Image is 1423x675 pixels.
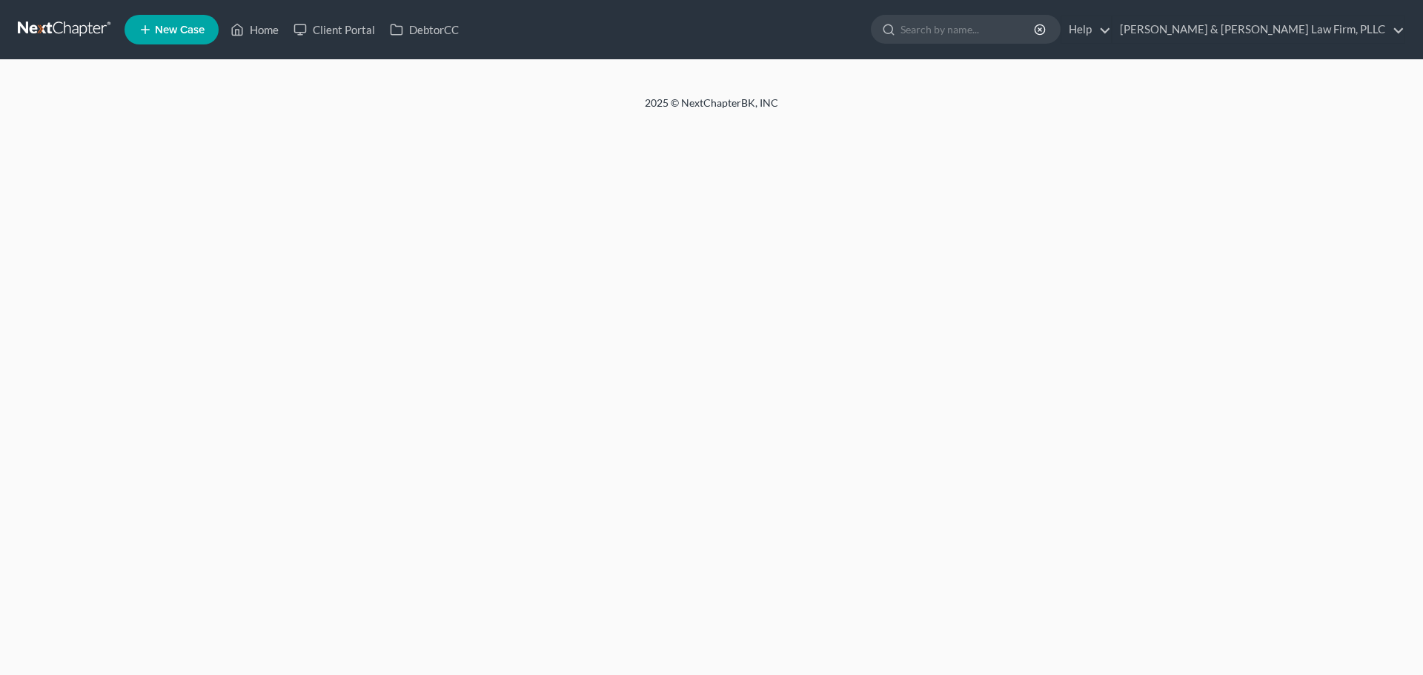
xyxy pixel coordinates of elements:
[223,16,286,43] a: Home
[382,16,466,43] a: DebtorCC
[900,16,1036,43] input: Search by name...
[1112,16,1404,43] a: [PERSON_NAME] & [PERSON_NAME] Law Firm, PLLC
[289,96,1134,122] div: 2025 © NextChapterBK, INC
[1061,16,1111,43] a: Help
[155,24,205,36] span: New Case
[286,16,382,43] a: Client Portal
